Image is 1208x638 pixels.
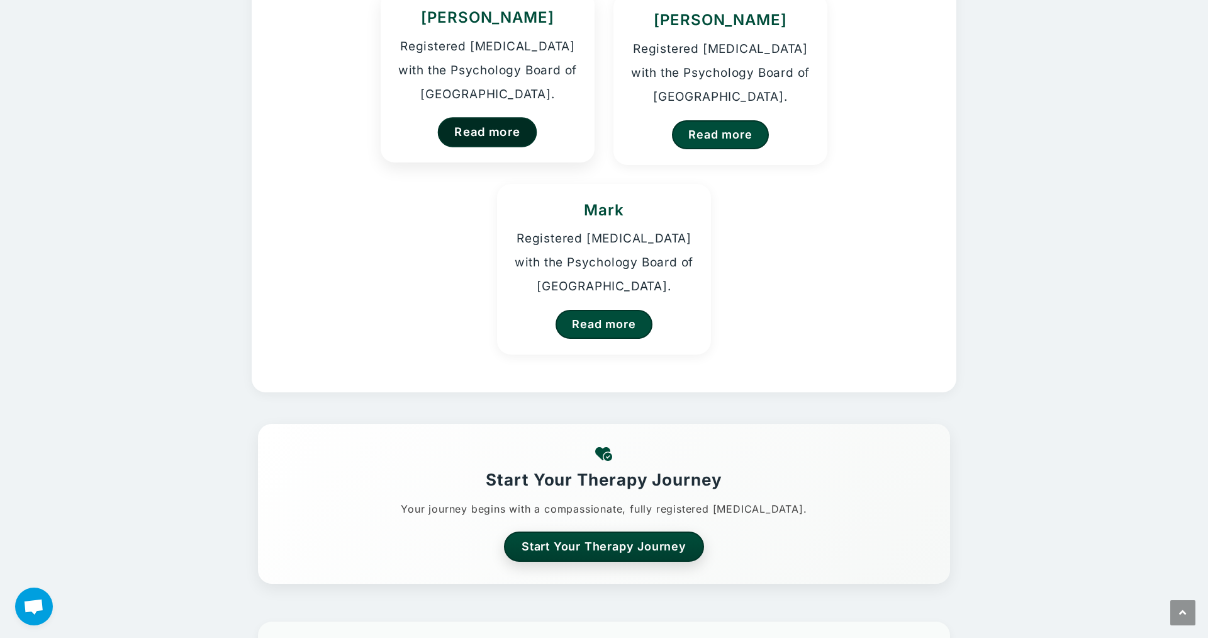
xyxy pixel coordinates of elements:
a: Scroll to the top of the page [1170,600,1195,625]
a: Read more about Mark [556,310,652,339]
h3: [PERSON_NAME] [629,9,812,31]
h3: Start Your Therapy Journey [271,469,937,491]
section: Start Your Therapy Journey [258,424,950,584]
p: Registered [MEDICAL_DATA] with the Psychology Board of [GEOGRAPHIC_DATA]. [629,37,812,109]
a: Start your therapy journey [504,532,704,562]
a: Open chat [15,588,53,625]
p: Registered [MEDICAL_DATA] with the Psychology Board of [GEOGRAPHIC_DATA]. [396,35,579,106]
h3: [PERSON_NAME] [396,7,579,28]
p: Registered [MEDICAL_DATA] with the Psychology Board of [GEOGRAPHIC_DATA]. [513,227,695,299]
h3: Mark [513,200,695,221]
a: Read more about Homer [672,120,768,149]
a: Read more about Kristina [438,117,537,147]
p: Your journey begins with a compassionate, fully registered [MEDICAL_DATA]. [271,499,937,519]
